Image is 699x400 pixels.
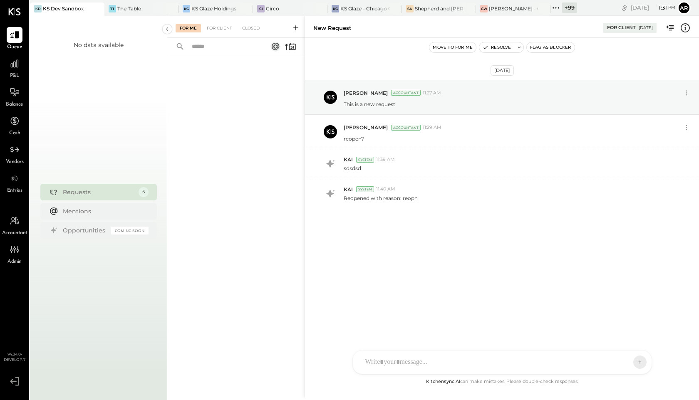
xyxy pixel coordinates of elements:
div: Accountant [391,125,421,131]
span: Cash [9,130,20,137]
span: 11:27 AM [423,90,441,96]
a: Balance [0,84,29,109]
div: Coming Soon [111,227,149,235]
div: Ci [257,5,265,12]
div: [DATE] [491,65,514,76]
span: KAI [344,156,353,163]
a: Queue [0,27,29,51]
span: Balance [6,101,23,109]
div: Accountant [391,90,421,96]
span: Queue [7,44,22,51]
button: Flag as Blocker [527,42,575,52]
span: 11:40 AM [376,186,395,193]
span: Accountant [2,230,27,237]
div: + 99 [562,2,577,13]
div: No data available [74,41,124,49]
span: 11:39 AM [376,156,395,163]
div: New request [313,24,352,32]
span: P&L [10,72,20,80]
span: Vendors [6,158,24,166]
a: Cash [0,113,29,137]
div: Mentions [63,207,144,215]
span: Admin [7,258,22,266]
div: Requests [63,188,134,196]
div: Opportunities [63,226,107,235]
a: Admin [0,242,29,266]
button: Resolve [479,42,514,52]
div: TT [109,5,116,12]
div: Shepherd and [PERSON_NAME] [415,5,464,12]
div: Sa [406,5,414,12]
a: Accountant [0,213,29,237]
a: Vendors [0,142,29,166]
div: KD [34,5,42,12]
p: reopen? [344,135,364,142]
div: KS Dev Sandbox [43,5,84,12]
span: Entries [7,187,22,195]
div: [DATE] [631,4,675,12]
button: Ar [677,1,691,15]
div: The Table [117,5,141,12]
div: KG [183,5,190,12]
div: For Client [203,24,236,32]
div: [PERSON_NAME] - Glaze Williamsburg One LLC [489,5,538,12]
div: System [356,186,374,192]
div: System [356,157,374,163]
div: KS Glaze Holdings [191,5,236,12]
span: [PERSON_NAME] [344,124,388,131]
div: For Me [176,24,201,32]
span: KAI [344,186,353,193]
div: Circo [266,5,279,12]
p: sdsdsd [344,165,361,172]
p: This is a new request [344,101,395,108]
a: Entries [0,170,29,195]
div: [DATE] [639,25,653,31]
div: Closed [238,24,264,32]
div: copy link [620,3,629,12]
div: GW [480,5,488,12]
button: Move to for me [429,42,476,52]
div: For Client [607,25,636,31]
div: KG [332,5,339,12]
p: Reopened with reason: reopn [344,195,418,202]
div: KS Glaze - Chicago Ghost [340,5,389,12]
span: 11:29 AM [423,124,441,131]
div: 5 [139,187,149,197]
a: P&L [0,56,29,80]
span: [PERSON_NAME] [344,89,388,96]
